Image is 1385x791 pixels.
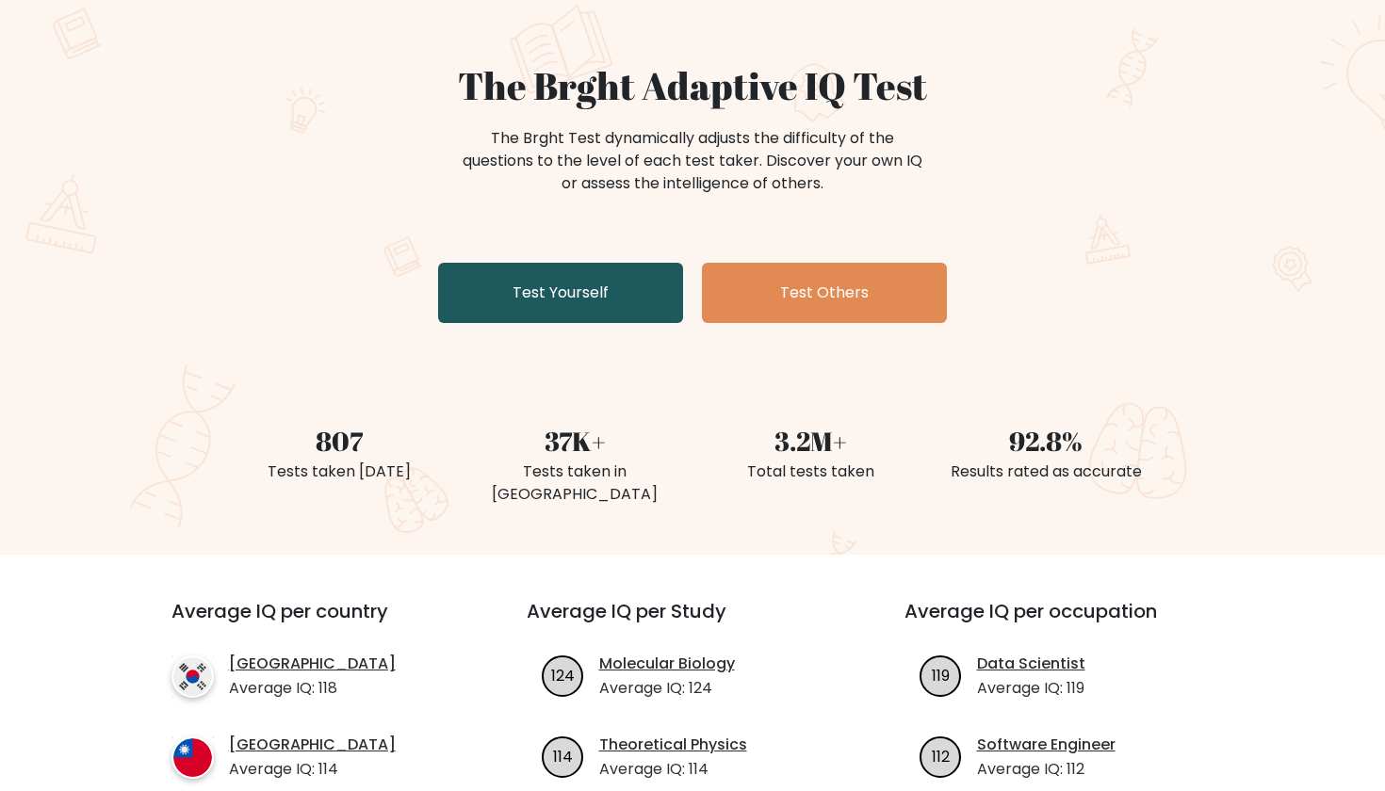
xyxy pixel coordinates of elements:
a: [GEOGRAPHIC_DATA] [229,653,396,675]
h3: Average IQ per country [171,600,459,645]
div: 3.2M+ [704,421,917,460]
div: Tests taken [DATE] [233,460,446,483]
h3: Average IQ per Study [527,600,859,645]
div: The Brght Test dynamically adjusts the difficulty of the questions to the level of each test take... [457,127,928,195]
div: Results rated as accurate [939,460,1152,483]
a: Theoretical Physics [599,734,747,756]
a: [GEOGRAPHIC_DATA] [229,734,396,756]
div: 807 [233,421,446,460]
p: Average IQ: 124 [599,677,735,700]
div: Total tests taken [704,460,917,483]
text: 119 [932,664,950,686]
text: 114 [553,745,573,767]
text: 112 [932,745,950,767]
img: country [171,655,214,698]
p: Average IQ: 112 [977,758,1116,781]
div: 37K+ [468,421,681,460]
a: Test Others [702,263,947,323]
p: Average IQ: 118 [229,677,396,700]
img: country [171,736,214,779]
div: 92.8% [939,421,1152,460]
h3: Average IQ per occupation [904,600,1237,645]
div: Tests taken in [GEOGRAPHIC_DATA] [468,460,681,506]
p: Average IQ: 114 [229,758,396,781]
a: Data Scientist [977,653,1085,675]
a: Test Yourself [438,263,683,323]
a: Software Engineer [977,734,1116,756]
p: Average IQ: 114 [599,758,747,781]
a: Molecular Biology [599,653,735,675]
h1: The Brght Adaptive IQ Test [233,63,1152,108]
text: 124 [551,664,575,686]
p: Average IQ: 119 [977,677,1085,700]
